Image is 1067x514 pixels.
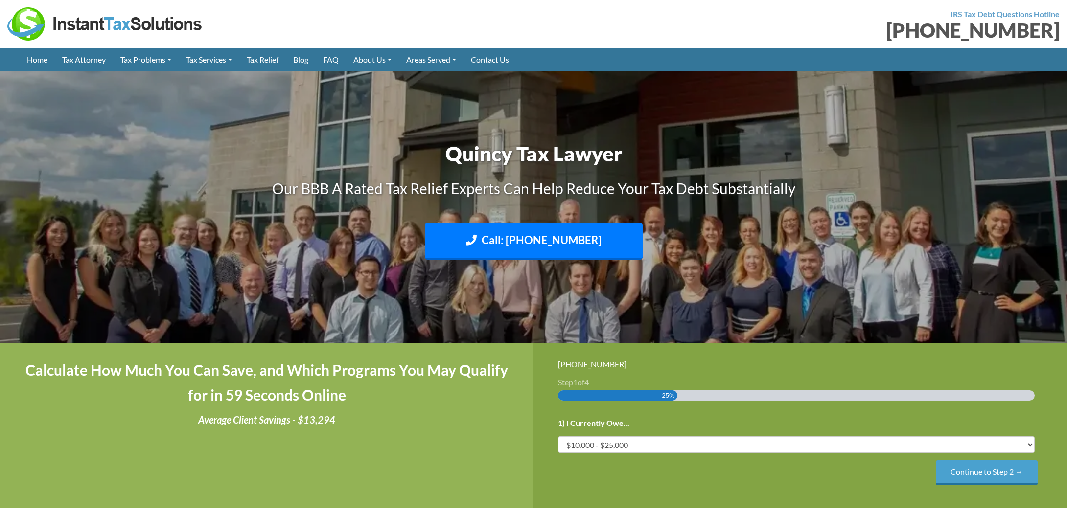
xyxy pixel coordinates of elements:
a: Blog [286,48,316,71]
a: Tax Problems [113,48,179,71]
a: Contact Us [464,48,516,71]
a: Tax Attorney [55,48,113,71]
a: Tax Services [179,48,239,71]
a: Areas Served [399,48,464,71]
input: Continue to Step 2 → [936,460,1038,485]
a: Instant Tax Solutions Logo [7,18,203,27]
h3: Step of [558,379,1043,386]
h3: Our BBB A Rated Tax Relief Experts Can Help Reduce Your Tax Debt Substantially [262,178,805,199]
span: 4 [584,378,589,387]
strong: IRS Tax Debt Questions Hotline [951,9,1060,19]
a: Home [20,48,55,71]
label: 1) I Currently Owe... [558,418,629,428]
i: Average Client Savings - $13,294 [198,414,335,425]
h1: Quincy Tax Lawyer [262,139,805,168]
a: About Us [346,48,399,71]
div: [PHONE_NUMBER] [558,358,1043,371]
img: Instant Tax Solutions Logo [7,7,203,41]
h4: Calculate How Much You Can Save, and Which Programs You May Qualify for in 59 Seconds Online [24,358,509,407]
span: 1 [573,378,578,387]
a: Tax Relief [239,48,286,71]
div: [PHONE_NUMBER] [541,21,1060,40]
a: Call: [PHONE_NUMBER] [425,223,643,260]
span: 25% [662,390,674,401]
a: FAQ [316,48,346,71]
